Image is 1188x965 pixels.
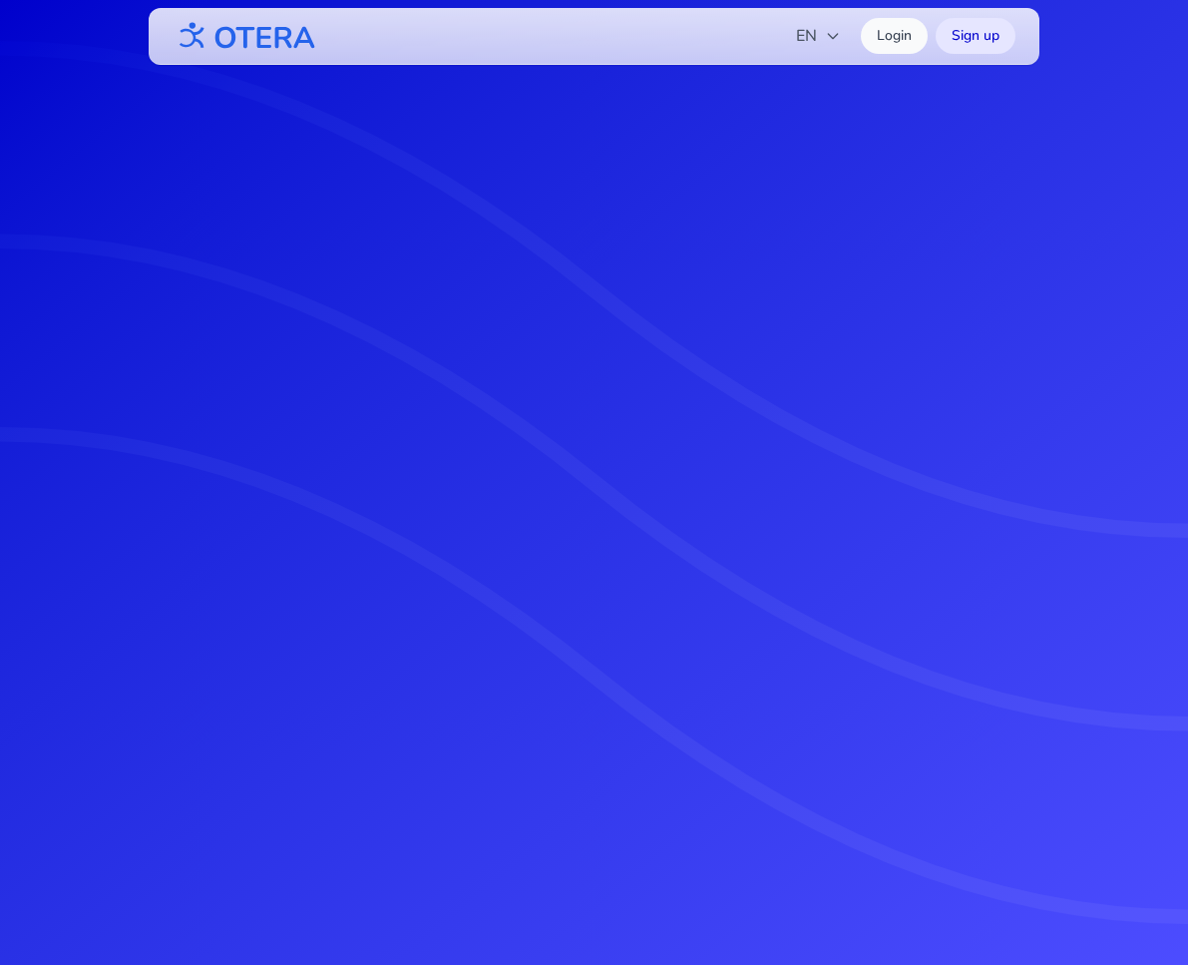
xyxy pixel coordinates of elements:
[173,14,316,59] img: OTERA logo
[861,18,928,54] a: Login
[936,18,1015,54] a: Sign up
[784,16,853,56] button: EN
[796,24,841,48] span: EN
